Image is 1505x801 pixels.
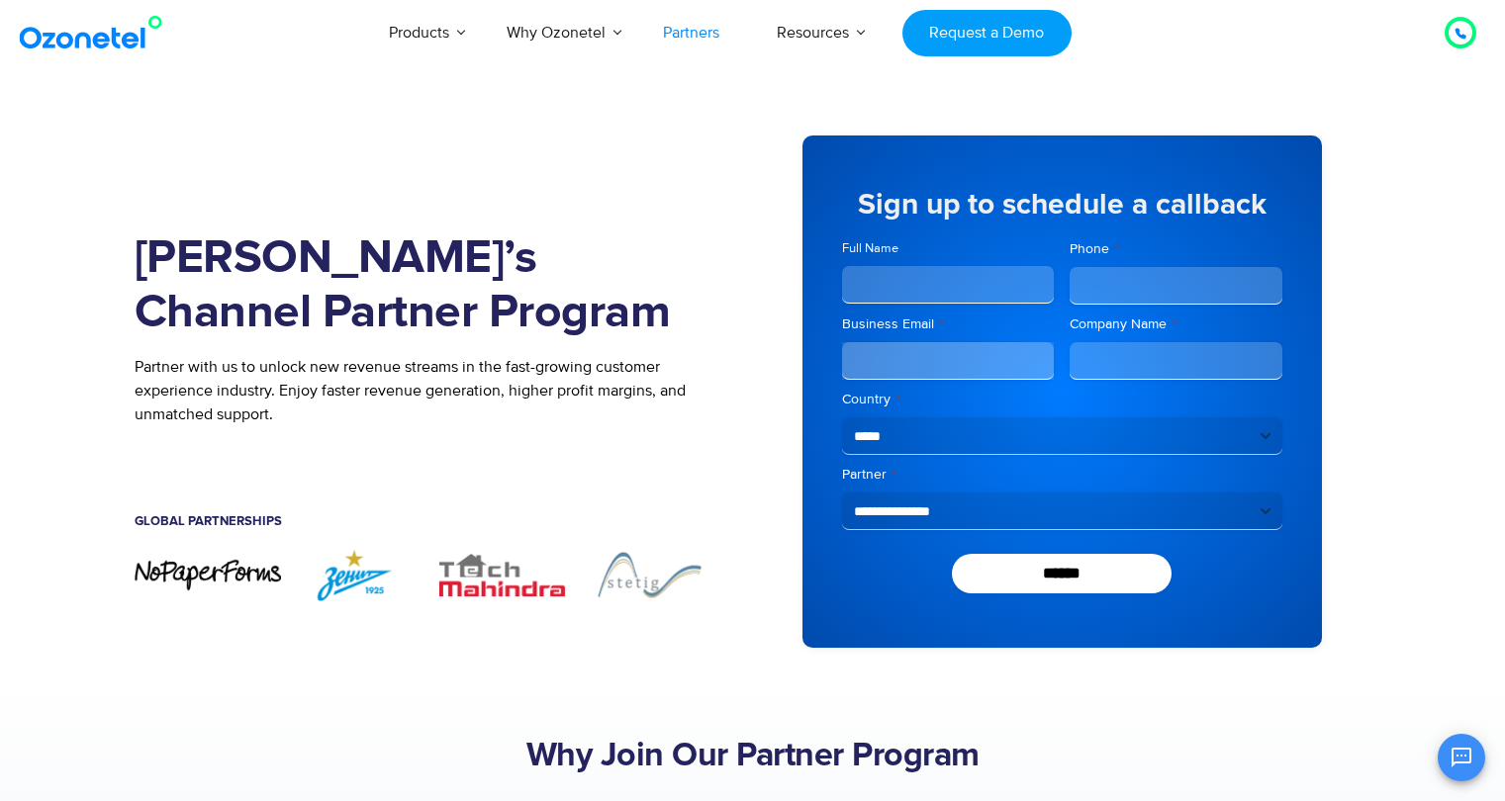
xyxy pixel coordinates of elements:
label: Partner [842,465,1282,485]
div: 2 of 7 [281,548,428,602]
img: nopaperforms [135,558,282,592]
label: Phone [1070,239,1282,259]
label: Business Email [842,314,1055,334]
h1: [PERSON_NAME]’s Channel Partner Program [135,231,723,340]
label: Full Name [842,239,1055,258]
h2: Why Join Our Partner Program [135,737,1371,776]
p: Partner with us to unlock new revenue streams in the fast-growing customer experience industry. E... [135,355,723,426]
div: 3 of 7 [428,548,576,602]
img: Stetig [576,548,723,602]
label: Company Name [1070,314,1282,334]
img: TechMahindra [428,548,576,602]
h5: Sign up to schedule a callback [842,190,1282,220]
button: Open chat [1438,734,1485,781]
div: 4 of 7 [576,548,723,602]
div: Image Carousel [135,548,723,602]
h5: Global Partnerships [135,515,723,528]
a: Request a Demo [902,10,1072,56]
img: ZENIT [281,548,428,602]
div: 1 of 7 [135,558,282,592]
label: Country [842,390,1282,409]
